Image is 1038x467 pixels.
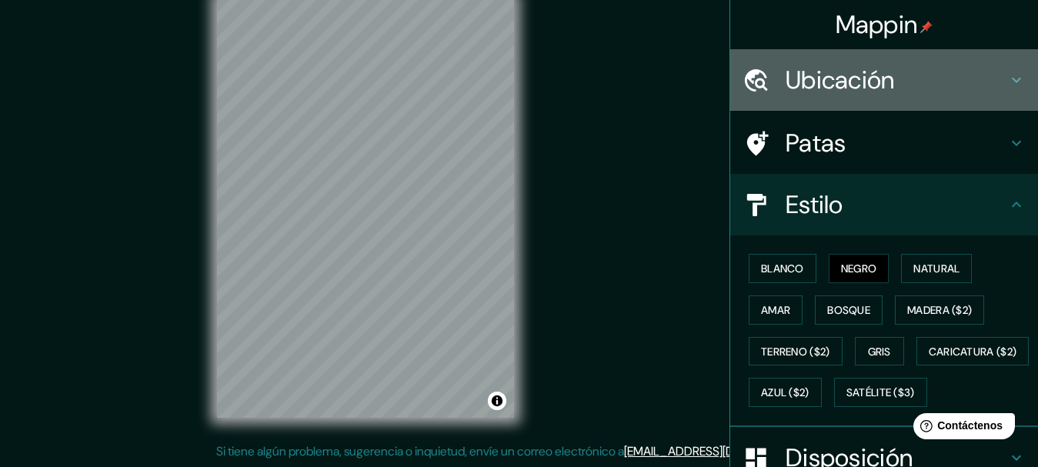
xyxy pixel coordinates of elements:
button: Blanco [749,254,816,283]
button: Caricatura ($2) [916,337,1030,366]
font: Gris [868,345,891,359]
font: Patas [786,127,846,159]
font: Estilo [786,188,843,221]
button: Azul ($2) [749,378,822,407]
font: Ubicación [786,64,895,96]
button: Activar o desactivar atribución [488,392,506,410]
button: Terreno ($2) [749,337,843,366]
button: Natural [901,254,972,283]
font: Azul ($2) [761,386,809,400]
font: Caricatura ($2) [929,345,1017,359]
div: Patas [730,112,1038,174]
iframe: Lanzador de widgets de ayuda [901,407,1021,450]
button: Madera ($2) [895,295,984,325]
font: Mappin [836,8,918,41]
button: Negro [829,254,889,283]
font: Terreno ($2) [761,345,830,359]
font: Madera ($2) [907,303,972,317]
div: Estilo [730,174,1038,235]
font: Blanco [761,262,804,275]
a: [EMAIL_ADDRESS][DOMAIN_NAME] [624,443,814,459]
button: Satélite ($3) [834,378,927,407]
button: Bosque [815,295,883,325]
font: Si tiene algún problema, sugerencia o inquietud, envíe un correo electrónico a [216,443,624,459]
button: Amar [749,295,803,325]
img: pin-icon.png [920,21,933,33]
font: Satélite ($3) [846,386,915,400]
div: Ubicación [730,49,1038,111]
button: Gris [855,337,904,366]
font: Bosque [827,303,870,317]
font: Negro [841,262,877,275]
font: Natural [913,262,960,275]
font: Amar [761,303,790,317]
